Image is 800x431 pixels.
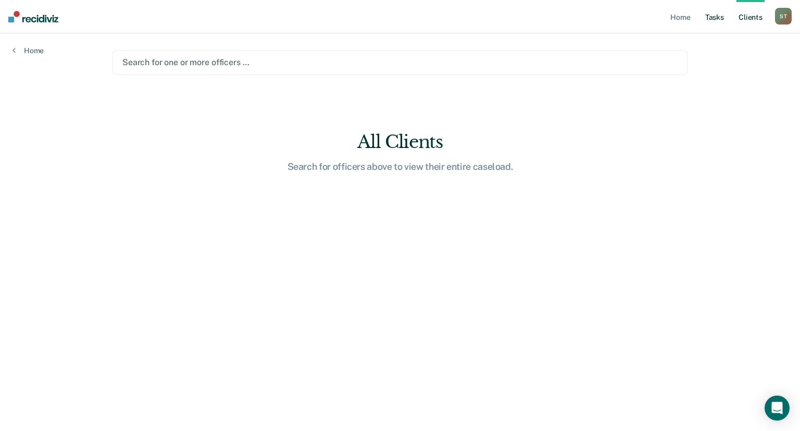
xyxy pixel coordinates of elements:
img: Recidiviz [8,11,58,22]
div: S T [775,8,792,24]
button: ST [775,8,792,24]
div: Open Intercom Messenger [765,396,790,421]
div: All Clients [233,131,567,153]
div: Search for officers above to view their entire caseload. [233,161,567,173]
a: Home [12,46,44,55]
